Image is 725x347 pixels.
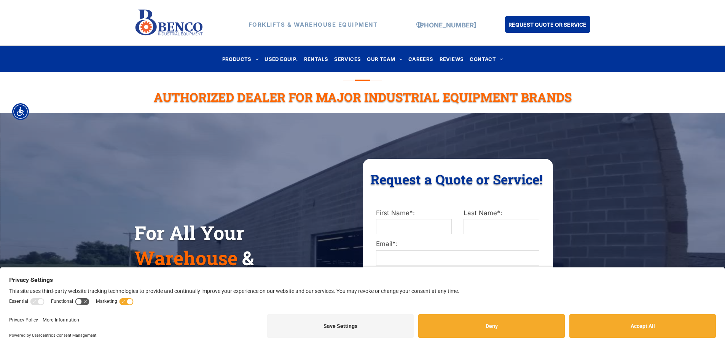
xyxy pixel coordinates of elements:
[376,208,451,218] label: First Name*:
[134,245,237,270] span: Warehouse
[12,103,29,120] div: Accessibility Menu
[405,54,437,64] a: CAREERS
[301,54,331,64] a: RENTALS
[249,21,378,28] strong: FORKLIFTS & WAREHOUSE EQUIPMENT
[505,16,590,33] a: REQUEST QUOTE OR SERVICE
[467,54,506,64] a: CONTACT
[134,220,244,245] span: For All Your
[154,89,572,105] span: Authorized Dealer For Major Industrial Equipment Brands
[261,54,301,64] a: USED EQUIP.
[464,208,539,218] label: Last Name*:
[242,245,254,270] span: &
[437,54,467,64] a: REVIEWS
[376,239,539,249] label: Email*:
[417,21,476,29] a: [PHONE_NUMBER]
[219,54,262,64] a: PRODUCTS
[370,170,543,188] span: Request a Quote or Service!
[508,18,586,32] span: REQUEST QUOTE OR SERVICE
[331,54,364,64] a: SERVICES
[364,54,405,64] a: OUR TEAM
